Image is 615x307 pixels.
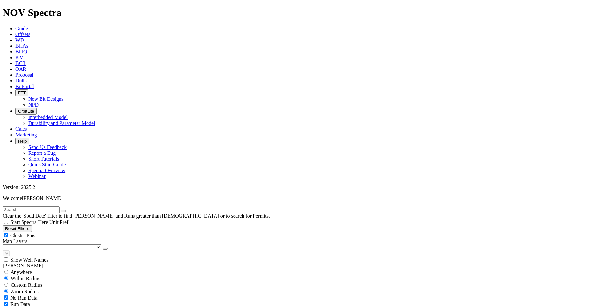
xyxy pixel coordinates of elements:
[15,26,28,31] a: Guide
[15,126,27,132] a: Calcs
[15,49,27,54] a: BitIQ
[22,195,63,201] span: [PERSON_NAME]
[28,162,66,167] a: Quick Start Guide
[10,233,35,238] span: Cluster Pins
[11,289,39,294] span: Zoom Radius
[3,238,27,244] span: Map Layers
[15,138,29,144] button: Help
[3,195,612,201] p: Welcome
[28,115,68,120] a: Interbedded Model
[3,206,60,213] input: Search
[10,295,37,301] span: No Run Data
[28,173,46,179] a: Webinar
[3,263,612,269] div: [PERSON_NAME]
[18,139,27,144] span: Help
[10,302,30,307] span: Run Data
[4,220,8,224] input: Start Spectra Here
[15,132,37,137] a: Marketing
[15,55,24,60] a: KM
[3,7,612,19] h1: NOV Spectra
[28,144,67,150] a: Send Us Feedback
[3,225,32,232] button: Reset Filters
[18,109,34,114] span: OrbitLite
[15,84,34,89] a: BitPortal
[15,78,27,83] a: Dulls
[18,90,26,95] span: FTT
[28,168,65,173] a: Spectra Overview
[15,60,26,66] a: BCR
[15,43,28,49] a: BHAs
[28,156,59,162] a: Short Tutorials
[15,72,33,78] a: Proposal
[10,257,48,263] span: Show Well Names
[15,108,37,115] button: OrbitLite
[11,276,40,281] span: Within Radius
[3,213,270,219] span: Clear the 'Spud Date' filter to find [PERSON_NAME] and Runs greater than [DEMOGRAPHIC_DATA] or to...
[10,269,32,275] span: Anywhere
[28,150,56,156] a: Report a Bug
[49,219,68,225] span: Unit Pref
[28,120,95,126] a: Durability and Parameter Model
[28,96,63,102] a: New Bit Designs
[15,37,24,43] a: WD
[15,66,26,72] a: OAR
[15,32,30,37] a: Offsets
[28,102,39,107] a: NPD
[3,184,612,190] div: Version: 2025.2
[11,282,42,288] span: Custom Radius
[10,219,48,225] span: Start Spectra Here
[15,89,28,96] button: FTT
